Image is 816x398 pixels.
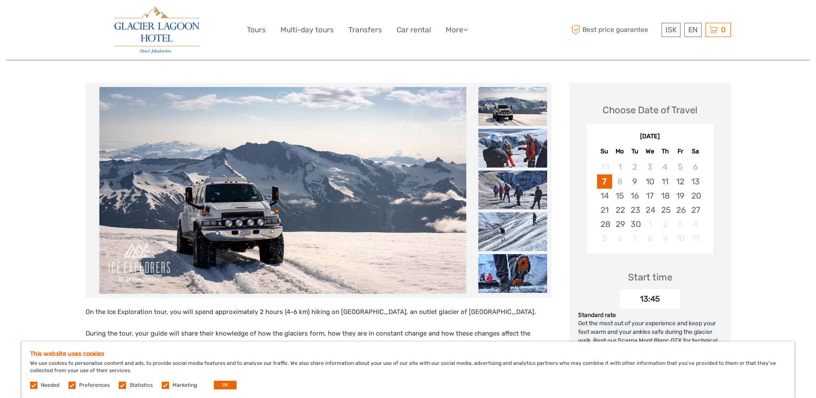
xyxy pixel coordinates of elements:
[642,203,657,217] div: Choose Wednesday, September 24th, 2025
[99,87,466,294] img: c38eee70a34946c3a51bfeadae0eb208_main_slider.jpeg
[673,231,688,246] div: Not available Friday, October 10th, 2025
[22,342,794,398] div: We use cookies to personalise content and ads, to provide social media features and to analyse ou...
[587,132,714,141] div: [DATE]
[589,160,711,246] div: month 2025-09
[627,174,642,189] div: Choose Tuesday, September 9th, 2025
[114,6,200,53] img: 2790-86ba44ba-e5e5-4a53-8ab7-28051417b7bc_logo_big.jpg
[688,174,703,189] div: Choose Saturday, September 13th, 2025
[597,146,612,157] div: Su
[612,231,627,246] div: Not available Monday, October 6th, 2025
[612,174,627,189] div: Not available Monday, September 8th, 2025
[627,146,642,157] div: Tu
[41,382,59,389] label: Needed
[578,311,722,320] div: Standard rate
[658,189,673,203] div: Choose Thursday, September 18th, 2025
[612,203,627,217] div: Choose Monday, September 22nd, 2025
[658,231,673,246] div: Not available Thursday, October 9th, 2025
[578,319,722,370] div: Get the most out of your experience and keep your feet warm and your ankles safe during the glaci...
[612,217,627,231] div: Choose Monday, September 29th, 2025
[642,217,657,231] div: Not available Wednesday, October 1st, 2025
[658,217,673,231] div: Not available Thursday, October 2nd, 2025
[597,189,612,203] div: Choose Sunday, September 14th, 2025
[30,350,786,358] h5: This website uses cookies
[597,174,612,189] div: Choose Sunday, September 7th, 2025
[597,231,612,246] div: Not available Sunday, October 5th, 2025
[280,24,334,36] a: Multi-day tours
[642,231,657,246] div: Not available Wednesday, October 8th, 2025
[627,217,642,231] div: Choose Tuesday, September 30th, 2025
[673,146,688,157] div: Fr
[603,103,697,117] div: Choose Date of Travel
[214,381,237,389] button: OK
[597,160,612,174] div: Not available Sunday, August 31st, 2025
[129,382,153,389] label: Statistics
[688,146,703,157] div: Sa
[658,146,673,157] div: Th
[247,24,266,36] a: Tours
[397,24,431,36] a: Car rental
[79,382,110,389] label: Preferences
[628,271,672,284] div: Start time
[86,308,536,316] span: On the Ice Exploration tour, you will spend approximately 2 hours (4-6 km) hiking on [GEOGRAPHIC_...
[348,24,382,36] a: Transfers
[597,203,612,217] div: Choose Sunday, September 21st, 2025
[688,189,703,203] div: Choose Saturday, September 20th, 2025
[673,189,688,203] div: Choose Friday, September 19th, 2025
[688,217,703,231] div: Not available Saturday, October 4th, 2025
[684,23,702,37] div: EN
[658,203,673,217] div: Choose Thursday, September 25th, 2025
[673,174,688,189] div: Choose Friday, September 12th, 2025
[673,203,688,217] div: Choose Friday, September 26th, 2025
[612,189,627,203] div: Choose Monday, September 15th, 2025
[673,217,688,231] div: Not available Friday, October 3rd, 2025
[99,13,109,24] button: Open LiveChat chat widget
[658,160,673,174] div: Not available Thursday, September 4th, 2025
[688,203,703,217] div: Choose Saturday, September 27th, 2025
[642,160,657,174] div: Not available Wednesday, September 3rd, 2025
[12,15,97,22] p: We're away right now. Please check back later!
[478,254,547,293] img: e4d3ed5e570e483f903ef7ba6b9dedb1_slider_thumbnail.jpeg
[642,189,657,203] div: Choose Wednesday, September 17th, 2025
[597,217,612,231] div: Choose Sunday, September 28th, 2025
[172,382,197,389] label: Marketing
[688,160,703,174] div: Not available Saturday, September 6th, 2025
[612,160,627,174] div: Not available Monday, September 1st, 2025
[720,25,727,34] span: 0
[446,24,468,36] a: More
[620,289,680,309] div: 13:45
[612,146,627,157] div: Mo
[642,146,657,157] div: We
[642,174,657,189] div: Choose Wednesday, September 10th, 2025
[658,174,673,189] div: Choose Thursday, September 11th, 2025
[478,171,547,209] img: b8802a1f98c24d668b00cfc3ce613794_slider_thumbnail.jpeg
[665,25,677,34] span: ISK
[478,129,547,168] img: 73a6da49293444fba2f64cfa06d25c50_slider_thumbnail.jpeg
[627,231,642,246] div: Not available Tuesday, October 7th, 2025
[627,160,642,174] div: Not available Tuesday, September 2nd, 2025
[673,160,688,174] div: Not available Friday, September 5th, 2025
[478,212,547,251] img: 28263405bace48a6b178ed60d9462f6e_slider_thumbnail.jpeg
[627,203,642,217] div: Choose Tuesday, September 23rd, 2025
[688,231,703,246] div: Not available Saturday, October 11th, 2025
[570,23,659,37] span: Best price guarantee
[627,189,642,203] div: Choose Tuesday, September 16th, 2025
[478,87,547,126] img: c38eee70a34946c3a51bfeadae0eb208_slider_thumbnail.jpeg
